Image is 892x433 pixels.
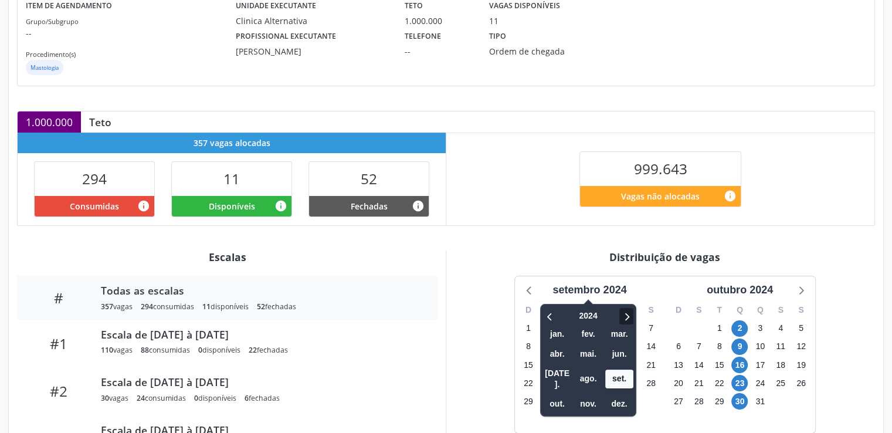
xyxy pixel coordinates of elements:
div: fechadas [245,393,280,403]
span: sábado, 21 de setembro de 2024 [643,357,659,373]
div: Escala de [DATE] à [DATE] [101,328,421,341]
div: consumidas [137,393,186,403]
span: 30 [101,393,109,403]
div: Ordem de chegada [489,45,599,57]
span: outubro 2000 [543,395,571,413]
label: Telefone [405,27,441,45]
span: 52 [361,169,377,188]
span: 22 [249,345,257,355]
span: 294 [82,169,107,188]
span: quarta-feira, 9 de outubro de 2024 [731,339,748,355]
span: abril 2000 [543,345,571,363]
div: #2 [25,383,93,400]
div: S [771,301,791,319]
div: D [669,301,689,319]
span: quinta-feira, 17 de outubro de 2024 [752,357,768,373]
i: Vagas alocadas que possuem marcações associadas [137,199,150,212]
label: Profissional executante [236,27,336,45]
span: domingo, 29 de setembro de 2024 [520,393,537,410]
span: segunda-feira, 7 de outubro de 2024 [691,339,707,355]
i: Quantidade de vagas restantes do teto de vagas [724,190,737,202]
span: sábado, 7 de setembro de 2024 [643,320,659,337]
i: Vagas alocadas e sem marcações associadas que tiveram sua disponibilidade fechada [412,199,425,212]
div: Distribuição de vagas [455,251,875,263]
span: sexta-feira, 4 de outubro de 2024 [772,320,789,337]
span: Fechadas [351,200,388,212]
span: 2024 [574,307,603,325]
div: 1.000.000 [405,15,473,27]
div: disponíveis [202,302,249,312]
span: domingo, 27 de outubro de 2024 [670,393,687,410]
span: quinta-feira, 10 de outubro de 2024 [752,339,768,355]
span: Consumidas [70,200,119,212]
div: vagas [101,393,128,403]
div: setembro 2024 [548,282,631,298]
div: S [641,301,662,319]
span: sexta-feira, 25 de outubro de 2024 [772,375,789,391]
div: Q [730,301,750,319]
div: -- [405,45,473,57]
div: 1.000.000 [18,111,81,133]
span: terça-feira, 8 de outubro de 2024 [711,339,728,355]
span: sábado, 26 de outubro de 2024 [793,375,809,391]
div: consumidas [141,345,190,355]
span: 999.643 [634,159,687,178]
div: Clinica Alternativa [236,15,388,27]
p: -- [26,27,236,39]
span: 24 [137,393,145,403]
span: sábado, 19 de outubro de 2024 [793,357,809,373]
span: 0 [198,345,202,355]
span: domingo, 22 de setembro de 2024 [520,375,537,391]
span: quarta-feira, 2 de outubro de 2024 [731,320,748,337]
div: [PERSON_NAME] [236,45,388,57]
span: março 2000 [605,325,633,343]
div: D [518,301,539,319]
span: dezembro 2000 [605,395,633,413]
span: julho 2000 [543,364,571,394]
i: Vagas alocadas e sem marcações associadas [274,199,287,212]
span: quarta-feira, 30 de outubro de 2024 [731,393,748,410]
span: quarta-feira, 16 de outubro de 2024 [731,357,748,373]
small: Mastologia [30,64,59,72]
span: terça-feira, 1 de outubro de 2024 [711,320,728,337]
div: Q [750,301,771,319]
div: S [688,301,709,319]
div: vagas [101,345,133,355]
span: quinta-feira, 3 de outubro de 2024 [752,320,768,337]
div: Escalas [17,251,437,263]
div: fechadas [249,345,288,355]
div: vagas [101,302,133,312]
span: 11 [223,169,240,188]
span: 6 [245,393,249,403]
span: quinta-feira, 24 de outubro de 2024 [752,375,768,391]
div: # [25,289,93,306]
span: junho 2000 [605,345,633,363]
span: quarta-feira, 23 de outubro de 2024 [731,375,748,391]
span: sábado, 28 de setembro de 2024 [643,375,659,391]
label: Tipo [489,27,506,45]
span: segunda-feira, 21 de outubro de 2024 [691,375,707,391]
span: sexta-feira, 18 de outubro de 2024 [772,357,789,373]
span: quinta-feira, 31 de outubro de 2024 [752,393,768,410]
span: agosto 2000 [574,370,602,388]
span: Disponíveis [209,200,255,212]
div: Teto [81,116,120,128]
div: disponíveis [198,345,240,355]
span: domingo, 15 de setembro de 2024 [520,357,537,373]
div: 357 vagas alocadas [18,133,446,153]
span: sábado, 5 de outubro de 2024 [793,320,809,337]
span: 294 [141,302,153,312]
span: 0 [194,393,198,403]
div: S [791,301,812,319]
span: janeiro 2000 [543,325,571,343]
span: domingo, 20 de outubro de 2024 [670,375,687,391]
span: terça-feira, 22 de outubro de 2024 [711,375,728,391]
div: outubro 2024 [702,282,778,298]
small: Grupo/Subgrupo [26,17,79,26]
span: Vagas não alocadas [621,190,700,202]
div: disponíveis [194,393,236,403]
span: fevereiro 2000 [574,325,602,343]
div: Escala de [DATE] à [DATE] [101,376,421,388]
span: domingo, 6 de outubro de 2024 [670,339,687,355]
span: 88 [141,345,149,355]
